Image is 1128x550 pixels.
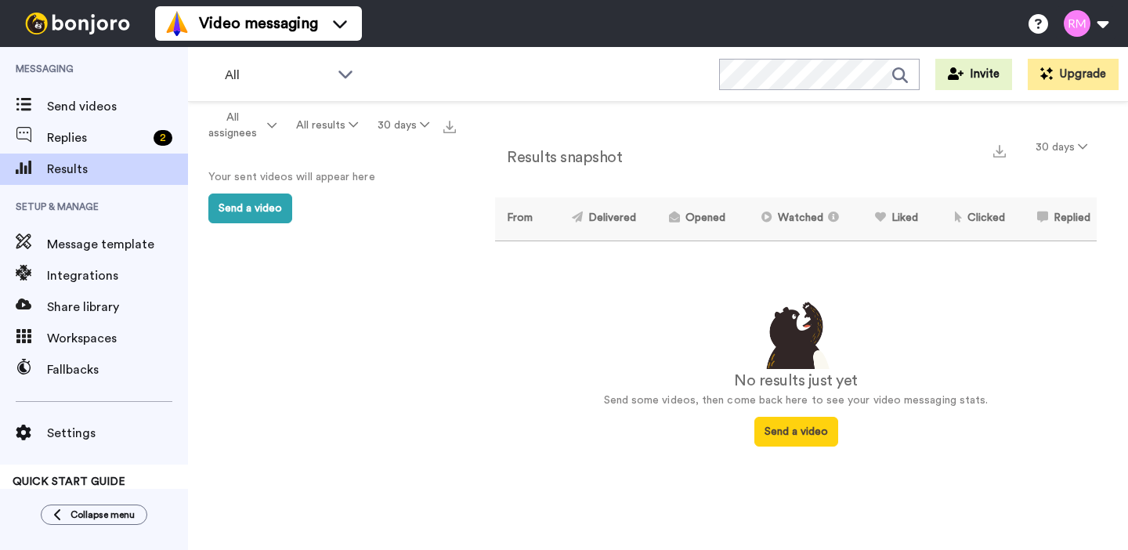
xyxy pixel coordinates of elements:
[757,298,835,370] img: results-emptystates.png
[19,13,136,34] img: bj-logo-header-white.svg
[439,114,461,137] button: Export all results that match these filters now.
[47,160,188,179] span: Results
[287,111,368,139] button: All results
[191,103,287,147] button: All assignees
[47,329,188,348] span: Workspaces
[47,97,188,116] span: Send videos
[201,110,264,141] span: All assignees
[154,130,172,146] div: 2
[70,508,135,521] span: Collapse menu
[495,149,622,166] h2: Results snapshot
[732,197,851,241] th: Watched
[924,197,1010,241] th: Clicked
[989,139,1010,161] button: Export a summary of each team member’s results that match this filter now.
[225,66,330,85] span: All
[47,235,188,254] span: Message template
[47,298,188,317] span: Share library
[47,424,188,443] span: Settings
[1011,197,1097,241] th: Replied
[443,121,456,133] img: export.svg
[13,476,125,487] span: QUICK START GUIDE
[935,59,1012,90] button: Invite
[47,266,188,285] span: Integrations
[495,197,544,241] th: From
[642,197,732,241] th: Opened
[199,13,318,34] span: Video messaging
[164,11,190,36] img: vm-color.svg
[544,197,642,241] th: Delivered
[754,417,838,447] button: Send a video
[208,194,292,223] button: Send a video
[47,128,147,147] span: Replies
[754,426,838,437] a: Send a video
[41,505,147,525] button: Collapse menu
[208,169,443,186] p: Your sent videos will appear here
[1028,59,1119,90] button: Upgrade
[367,111,439,139] button: 30 days
[495,393,1097,409] p: Send some videos, then come back here to see your video messaging stats.
[993,145,1006,157] img: export.svg
[47,360,188,379] span: Fallbacks
[1026,133,1097,161] button: 30 days
[851,197,925,241] th: Liked
[495,369,1097,393] div: No results just yet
